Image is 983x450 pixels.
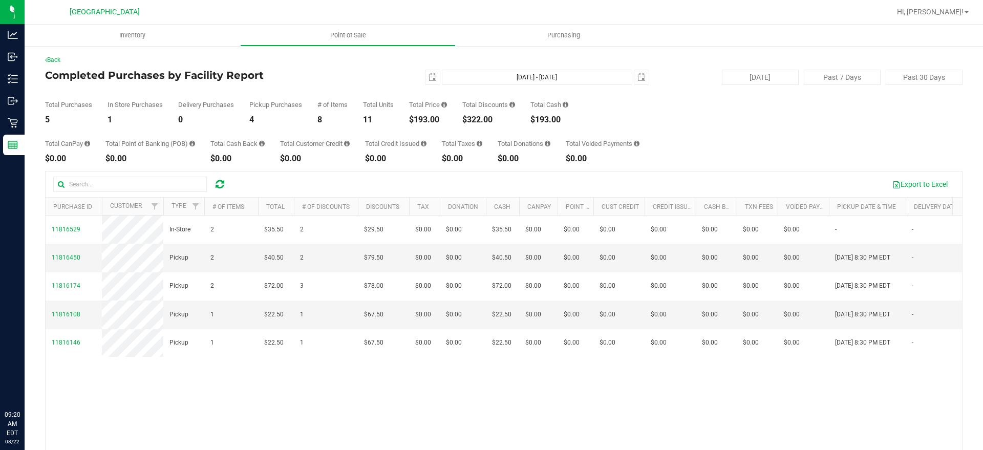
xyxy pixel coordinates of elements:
[169,338,188,348] span: Pickup
[530,101,568,108] div: Total Cash
[784,225,800,234] span: $0.00
[912,338,913,348] span: -
[563,101,568,108] i: Sum of the successful, non-voided cash payment transactions for all purchases in the date range. ...
[259,140,265,147] i: Sum of the cash-back amounts from rounded-up electronic payments for all purchases in the date ra...
[651,338,667,348] span: $0.00
[835,225,837,234] span: -
[651,253,667,263] span: $0.00
[364,253,383,263] span: $79.50
[533,31,594,40] span: Purchasing
[363,101,394,108] div: Total Units
[108,116,163,124] div: 1
[600,225,615,234] span: $0.00
[835,310,890,319] span: [DATE] 8:30 PM EDT
[300,281,304,291] span: 3
[912,253,913,263] span: -
[446,310,462,319] span: $0.00
[172,202,186,209] a: Type
[743,310,759,319] span: $0.00
[651,281,667,291] span: $0.00
[786,203,837,210] a: Voided Payment
[212,203,244,210] a: # of Items
[240,25,456,46] a: Point of Sale
[249,116,302,124] div: 4
[415,225,431,234] span: $0.00
[456,25,671,46] a: Purchasing
[446,338,462,348] span: $0.00
[441,101,447,108] i: Sum of the total prices of all purchases in the date range.
[302,203,350,210] a: # of Discounts
[600,310,615,319] span: $0.00
[364,310,383,319] span: $67.50
[178,116,234,124] div: 0
[8,74,18,84] inline-svg: Inventory
[545,140,550,147] i: Sum of all round-up-to-next-dollar total price adjustments for all purchases in the date range.
[52,254,80,261] span: 11816450
[886,176,954,193] button: Export to Excel
[249,101,302,108] div: Pickup Purchases
[897,8,964,16] span: Hi, [PERSON_NAME]!
[409,116,447,124] div: $193.00
[409,101,447,108] div: Total Price
[53,177,207,192] input: Search...
[835,281,890,291] span: [DATE] 8:30 PM EDT
[316,31,380,40] span: Point of Sale
[564,338,580,348] span: $0.00
[415,310,431,319] span: $0.00
[600,281,615,291] span: $0.00
[492,281,511,291] span: $72.00
[525,225,541,234] span: $0.00
[494,203,510,210] a: Cash
[525,338,541,348] span: $0.00
[564,225,580,234] span: $0.00
[169,225,190,234] span: In-Store
[702,338,718,348] span: $0.00
[210,155,265,163] div: $0.00
[266,203,285,210] a: Total
[8,118,18,128] inline-svg: Retail
[600,338,615,348] span: $0.00
[477,140,482,147] i: Sum of the total taxes for all purchases in the date range.
[564,310,580,319] span: $0.00
[442,140,482,147] div: Total Taxes
[169,281,188,291] span: Pickup
[492,253,511,263] span: $40.50
[566,155,639,163] div: $0.00
[52,339,80,346] span: 11816146
[8,140,18,150] inline-svg: Reports
[364,281,383,291] span: $78.00
[5,410,20,438] p: 09:20 AM EDT
[8,30,18,40] inline-svg: Analytics
[425,70,440,84] span: select
[365,155,426,163] div: $0.00
[366,203,399,210] a: Discounts
[5,438,20,445] p: 08/22
[498,155,550,163] div: $0.00
[45,56,60,63] a: Back
[702,281,718,291] span: $0.00
[364,338,383,348] span: $67.50
[446,281,462,291] span: $0.00
[45,101,92,108] div: Total Purchases
[498,140,550,147] div: Total Donations
[784,253,800,263] span: $0.00
[415,253,431,263] span: $0.00
[210,338,214,348] span: 1
[264,253,284,263] span: $40.50
[462,101,515,108] div: Total Discounts
[110,202,142,209] a: Customer
[421,140,426,147] i: Sum of all account credit issued for all refunds from returned purchases in the date range.
[722,70,799,85] button: [DATE]
[300,310,304,319] span: 1
[525,310,541,319] span: $0.00
[448,203,478,210] a: Donation
[745,203,773,210] a: Txn Fees
[280,140,350,147] div: Total Customer Credit
[702,253,718,263] span: $0.00
[178,101,234,108] div: Delivery Purchases
[264,225,284,234] span: $35.50
[743,338,759,348] span: $0.00
[45,70,351,81] h4: Completed Purchases by Facility Report
[317,116,348,124] div: 8
[784,281,800,291] span: $0.00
